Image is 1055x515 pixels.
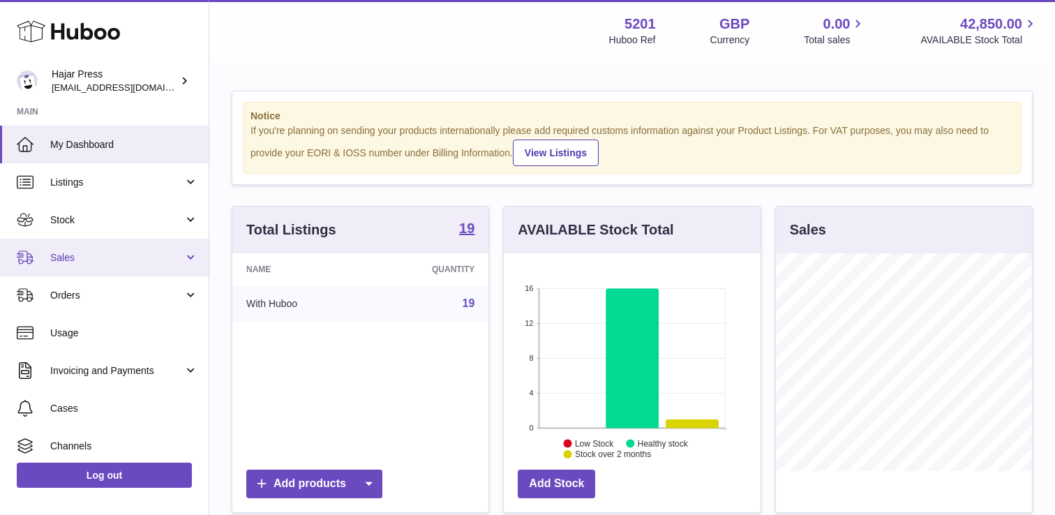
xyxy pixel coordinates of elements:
text: Healthy stock [638,438,689,448]
h3: Sales [790,221,826,239]
a: 19 [459,221,474,238]
span: 42,850.00 [960,15,1022,33]
text: 8 [530,354,534,362]
text: 4 [530,389,534,397]
h3: Total Listings [246,221,336,239]
span: Usage [50,327,198,340]
a: 42,850.00 AVAILABLE Stock Total [920,15,1038,47]
th: Quantity [368,253,489,285]
strong: Notice [250,110,1014,123]
th: Name [232,253,368,285]
div: If you're planning on sending your products internationally please add required customs informati... [250,124,1014,166]
a: 0.00 Total sales [804,15,866,47]
span: Sales [50,251,184,264]
span: Stock [50,214,184,227]
text: 12 [525,319,534,327]
text: Low Stock [575,438,614,448]
div: Huboo Ref [609,33,656,47]
text: 16 [525,284,534,292]
strong: GBP [719,15,749,33]
span: My Dashboard [50,138,198,151]
span: Listings [50,176,184,189]
a: Add products [246,470,382,498]
span: Invoicing and Payments [50,364,184,378]
strong: 5201 [624,15,656,33]
span: Cases [50,402,198,415]
h3: AVAILABLE Stock Total [518,221,673,239]
div: Hajar Press [52,68,177,94]
span: Total sales [804,33,866,47]
td: With Huboo [232,285,368,322]
strong: 19 [459,221,474,235]
span: [EMAIL_ADDRESS][DOMAIN_NAME] [52,82,205,93]
span: 0.00 [823,15,851,33]
a: View Listings [513,140,599,166]
img: editorial@hajarpress.com [17,70,38,91]
a: 19 [463,297,475,309]
text: Stock over 2 months [575,449,651,459]
span: Channels [50,440,198,453]
text: 0 [530,424,534,432]
a: Log out [17,463,192,488]
a: Add Stock [518,470,595,498]
span: AVAILABLE Stock Total [920,33,1038,47]
span: Orders [50,289,184,302]
div: Currency [710,33,750,47]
